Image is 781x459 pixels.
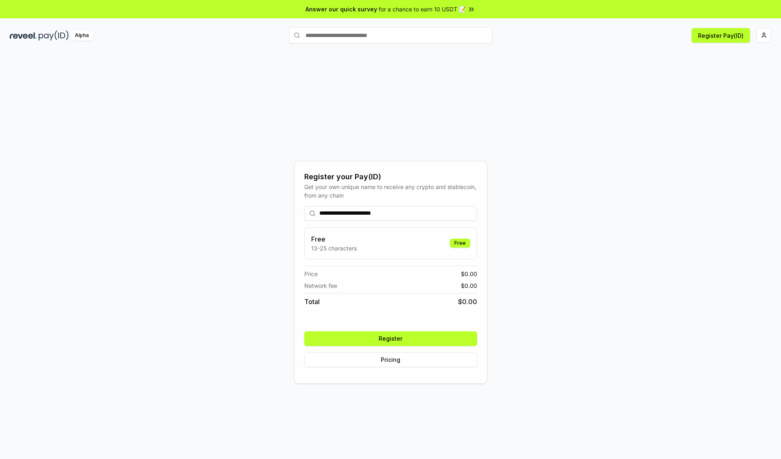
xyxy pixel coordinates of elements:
[311,244,357,252] p: 13-25 characters
[304,270,318,278] span: Price
[39,30,69,41] img: pay_id
[379,5,466,13] span: for a chance to earn 10 USDT 📝
[461,281,477,290] span: $ 0.00
[461,270,477,278] span: $ 0.00
[450,239,470,248] div: Free
[304,297,320,307] span: Total
[311,234,357,244] h3: Free
[304,281,337,290] span: Network fee
[304,331,477,346] button: Register
[692,28,750,43] button: Register Pay(ID)
[304,183,477,200] div: Get your own unique name to receive any crypto and stablecoin, from any chain
[305,5,377,13] span: Answer our quick survey
[70,30,93,41] div: Alpha
[304,352,477,367] button: Pricing
[304,171,477,183] div: Register your Pay(ID)
[10,30,37,41] img: reveel_dark
[458,297,477,307] span: $ 0.00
